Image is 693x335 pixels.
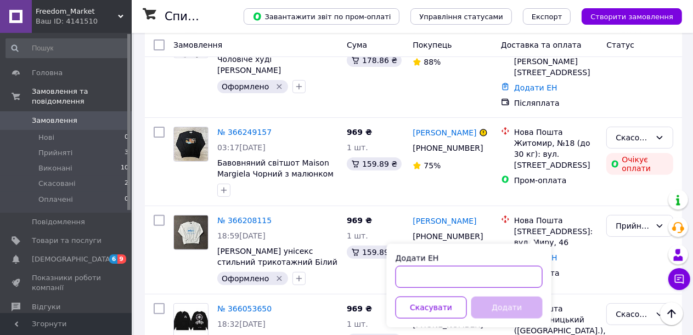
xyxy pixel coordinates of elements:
span: Нові [38,133,54,143]
button: Скасувати [396,297,467,319]
img: Фото товару [174,215,208,249]
span: Замовлення та повідомлення [32,87,132,106]
div: [PHONE_NUMBER] [410,140,483,156]
span: 1 шт. [347,231,368,240]
a: № 366249157 [217,128,272,137]
span: Покупець [413,41,452,49]
span: 6 [109,254,118,264]
a: № 366053650 [217,304,272,313]
span: Показники роботи компанії [32,273,102,293]
span: 03:17[DATE] [217,143,266,152]
span: Товари та послуги [32,236,102,246]
a: Фото товару [173,127,209,162]
span: Оплачені [38,195,73,205]
span: 1 шт. [347,320,368,328]
span: 18:59[DATE] [217,231,266,240]
span: Оформлено [222,82,269,91]
button: Експорт [523,8,571,25]
span: Доставка та оплата [501,41,582,49]
a: Фото товару [173,215,209,250]
div: Житомир, №18 (до 30 кг): вул. [STREET_ADDRESS] [514,138,598,171]
button: Наверх [660,302,683,325]
span: 9 [117,254,126,264]
svg: Видалити мітку [275,82,284,91]
button: Управління статусами [410,8,512,25]
span: 969 ₴ [347,304,372,313]
span: Завантажити звіт по пром-оплаті [252,12,391,21]
span: 0 [125,195,128,205]
div: 178.86 ₴ [347,54,402,67]
div: Ваш ID: 4141510 [36,16,132,26]
div: Очікує оплати [606,153,673,175]
div: Післяплата [514,98,598,109]
span: Скасовані [38,179,76,189]
span: Freedom_Market [36,7,118,16]
span: Замовлення [173,41,222,49]
a: Створити замовлення [571,12,682,20]
span: Оформлено [222,274,269,283]
div: 159.89 ₴ [347,157,402,171]
span: 2 [125,179,128,189]
div: Пром-оплата [514,175,598,186]
span: Статус [606,41,634,49]
div: Скасовано [616,308,651,320]
div: 159.89 ₴ [347,246,402,259]
span: Головна [32,68,63,78]
a: Додати ЕН [514,83,557,92]
a: Бавовняний світшот Maison Margiela Чорний з малюнком спереду чоловічий модний MM025B XL [217,158,334,200]
svg: Видалити мітку [275,274,284,283]
span: 75% [424,161,441,170]
div: [PHONE_NUMBER] [410,229,483,244]
input: Пошук [5,38,129,58]
div: Післяплата [514,268,598,279]
span: 88% [424,58,441,66]
button: Завантажити звіт по пром-оплаті [244,8,399,25]
h1: Список замовлень [165,10,276,23]
img: Фото товару [174,127,208,161]
div: Нова Пошта [514,215,598,226]
label: Додати ЕН [396,254,439,263]
span: Прийняті [38,148,72,158]
span: 18:32[DATE] [217,320,266,328]
span: 0 [125,133,128,143]
span: 3 [125,148,128,158]
div: Нова Пошта [514,303,598,314]
span: 969 ₴ [347,216,372,225]
a: [PERSON_NAME] унісекс стильний трикотажний Білий світшот базовий з манжетами CRTZ037W [217,247,337,288]
button: Створити замовлення [582,8,682,25]
span: Експорт [532,13,562,21]
span: Відгуки [32,302,60,312]
a: № 366208115 [217,216,272,225]
img: Фото товару [174,308,208,334]
span: Замовлення [32,116,77,126]
span: 10 [121,163,128,173]
div: Нова Пошта [514,127,598,138]
div: Скасовано [616,132,651,144]
span: Повідомлення [32,217,85,227]
span: 969 ₴ [347,128,372,137]
div: [STREET_ADDRESS]: вул. Миру, 46 [514,226,598,248]
span: Створити замовлення [590,13,673,21]
span: 1 шт. [347,143,368,152]
span: Управління статусами [419,13,503,21]
span: Cума [347,41,367,49]
span: [DEMOGRAPHIC_DATA] [32,254,113,264]
a: [PERSON_NAME] [413,127,476,138]
span: Виконані [38,163,72,173]
div: Прийнято [616,220,651,232]
button: Чат з покупцем [668,268,690,290]
a: [PERSON_NAME] [413,215,476,226]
